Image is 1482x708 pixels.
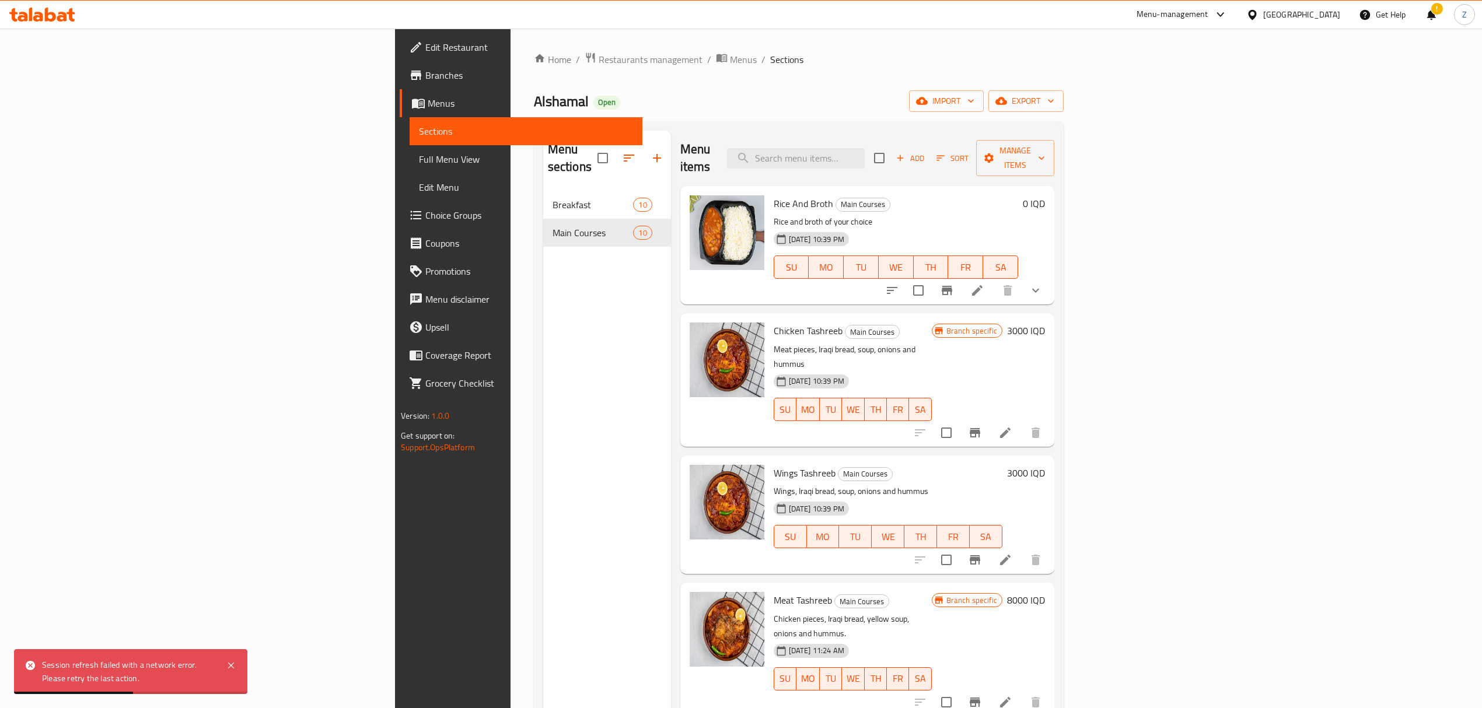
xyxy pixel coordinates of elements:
[779,670,792,687] span: SU
[425,348,633,362] span: Coverage Report
[400,33,642,61] a: Edit Restaurant
[914,670,927,687] span: SA
[400,89,642,117] a: Menus
[784,376,849,387] span: [DATE] 10:39 PM
[835,595,889,608] span: Main Courses
[543,186,671,251] nav: Menu sections
[909,528,932,545] span: TH
[42,658,215,685] div: Session refresh failed with a network error. Please retry the last action.
[400,61,642,89] a: Branches
[425,320,633,334] span: Upsell
[425,68,633,82] span: Branches
[918,94,974,108] span: import
[779,401,792,418] span: SU
[937,525,970,548] button: FR
[847,401,860,418] span: WE
[690,592,764,667] img: Meat Tashreeb
[988,259,1013,276] span: SA
[914,401,927,418] span: SA
[400,257,642,285] a: Promotions
[774,215,1018,229] p: Rice and broth of your choice
[419,124,633,138] span: Sections
[934,149,971,167] button: Sort
[842,398,865,421] button: WE
[836,198,890,211] span: Main Courses
[845,325,899,339] span: Main Courses
[878,276,906,304] button: sort-choices
[953,259,978,276] span: FR
[813,259,839,276] span: MO
[801,401,815,418] span: MO
[1022,419,1050,447] button: delete
[727,148,865,169] input: search
[872,525,904,548] button: WE
[774,667,796,691] button: SU
[425,292,633,306] span: Menu disclaimer
[774,255,809,279] button: SU
[1007,465,1045,481] h6: 3000 IQD
[784,645,849,656] span: [DATE] 11:24 AM
[865,667,887,691] button: TH
[796,667,820,691] button: MO
[807,525,840,548] button: MO
[865,398,887,421] button: TH
[838,467,892,481] span: Main Courses
[934,548,959,572] span: Select to update
[774,525,807,548] button: SU
[410,117,642,145] a: Sections
[590,146,615,170] span: Select all sections
[770,52,803,66] span: Sections
[779,259,805,276] span: SU
[707,52,711,66] li: /
[976,140,1054,176] button: Manage items
[419,152,633,166] span: Full Menu View
[1022,276,1050,304] button: show more
[1137,8,1208,22] div: Menu-management
[1007,323,1045,339] h6: 3000 IQD
[883,259,909,276] span: WE
[585,52,702,67] a: Restaurants management
[634,227,651,239] span: 10
[716,52,757,67] a: Menus
[933,276,961,304] button: Branch-specific-item
[892,670,904,687] span: FR
[401,440,475,455] a: Support.OpsPlatform
[730,52,757,66] span: Menus
[400,341,642,369] a: Coverage Report
[842,667,865,691] button: WE
[543,219,671,247] div: Main Courses10
[970,525,1002,548] button: SA
[994,276,1022,304] button: delete
[934,420,959,445] span: Select to update
[892,149,929,167] span: Add item
[425,376,633,390] span: Grocery Checklist
[690,465,764,539] img: Wings Tashreeb
[801,670,815,687] span: MO
[779,528,802,545] span: SU
[534,52,1064,67] nav: breadcrumb
[774,591,832,609] span: Meat Tashreeb
[988,90,1064,112] button: export
[400,313,642,341] a: Upsell
[892,149,929,167] button: Add
[615,144,643,172] span: Sort sections
[1007,592,1045,608] h6: 8000 IQD
[553,198,634,212] span: Breakfast
[419,180,633,194] span: Edit Menu
[867,146,892,170] span: Select section
[774,398,796,421] button: SU
[784,234,849,245] span: [DATE] 10:39 PM
[961,419,989,447] button: Branch-specific-item
[425,264,633,278] span: Promotions
[761,52,766,66] li: /
[812,528,835,545] span: MO
[425,236,633,250] span: Coupons
[929,149,976,167] span: Sort items
[425,40,633,54] span: Edit Restaurant
[774,195,833,212] span: Rice And Broth
[774,464,836,482] span: Wings Tashreeb
[909,398,931,421] button: SA
[796,398,820,421] button: MO
[824,670,837,687] span: TU
[784,503,849,514] span: [DATE] 10:39 PM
